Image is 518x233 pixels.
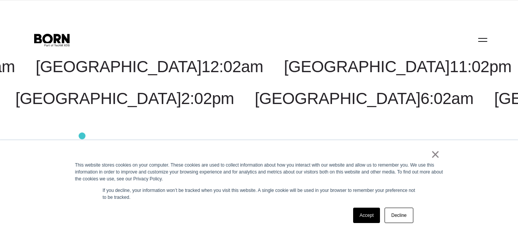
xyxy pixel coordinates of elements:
a: Decline [385,208,413,223]
a: [GEOGRAPHIC_DATA]6:02am [255,89,473,107]
a: × [431,151,440,158]
span: 12:02am [201,58,263,76]
span: 2:02pm [181,89,234,107]
a: [GEOGRAPHIC_DATA]12:02am [36,58,263,76]
div: This website stores cookies on your computer. These cookies are used to collect information about... [75,162,443,182]
a: [GEOGRAPHIC_DATA]2:02pm [15,89,234,107]
p: If you decline, your information won’t be tracked when you visit this website. A single cookie wi... [103,187,416,201]
span: 11:02pm [450,58,511,76]
a: [GEOGRAPHIC_DATA]11:02pm [284,58,511,76]
button: Open [474,31,492,48]
a: Accept [353,208,380,223]
span: 6:02am [421,89,474,107]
